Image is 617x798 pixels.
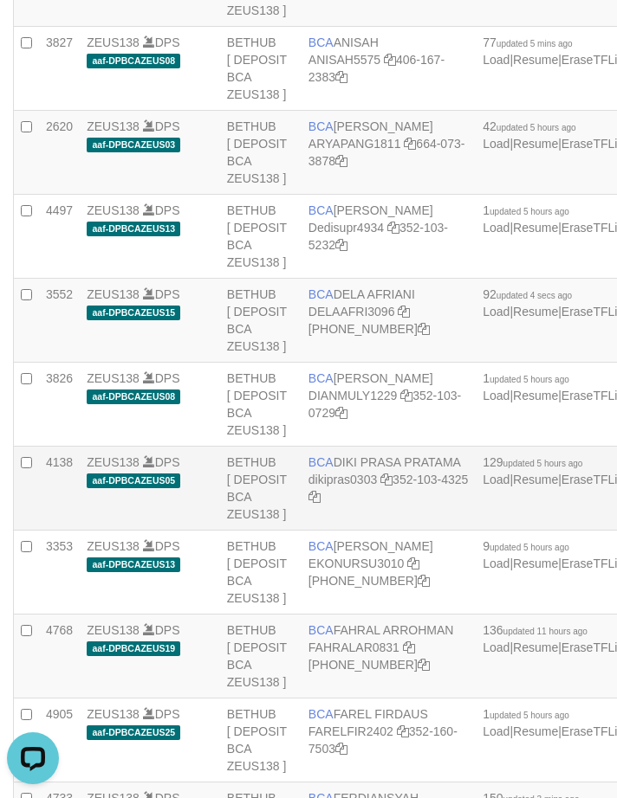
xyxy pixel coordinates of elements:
td: BETHUB [ DEPOSIT BCA ZEUS138 ] [220,531,302,615]
span: updated 11 hours ago [503,627,588,636]
td: BETHUB [ DEPOSIT BCA ZEUS138 ] [220,698,302,782]
a: ZEUS138 [87,203,140,217]
a: Copy DELAAFRI3096 to clipboard [398,305,410,319]
span: 9 [483,539,569,553]
span: aaf-DPBCAZEUS19 [87,641,180,656]
a: Copy 8692458639 to clipboard [418,322,430,336]
td: 4905 [39,698,80,782]
a: Load [483,389,510,402]
td: [PERSON_NAME] 352-103-5232 [302,195,476,279]
a: ZEUS138 [87,35,140,49]
td: [PERSON_NAME] 352-103-0729 [302,363,476,447]
span: aaf-DPBCAZEUS13 [87,557,180,572]
a: Copy ARYAPANG1811 to clipboard [404,137,416,151]
a: Copy 4062302392 to clipboard [418,574,430,588]
a: ZEUS138 [87,287,140,301]
a: Copy FARELFIR2402 to clipboard [397,724,409,738]
span: updated 5 hours ago [490,207,569,216]
a: Load [483,137,510,151]
span: updated 5 hours ago [490,375,569,384]
td: FAHRAL ARROHMAN [PHONE_NUMBER] [302,615,476,698]
td: BETHUB [ DEPOSIT BCA ZEUS138 ] [220,279,302,363]
span: updated 5 hours ago [490,543,569,552]
a: Copy EKONURSU3010 to clipboard [407,557,419,570]
td: 3552 [39,279,80,363]
a: Load [483,557,510,570]
a: DELAAFRI3096 [308,305,395,319]
td: [PERSON_NAME] 664-073-3878 [302,111,476,195]
a: Resume [513,473,558,486]
td: 4497 [39,195,80,279]
a: ZEUS138 [87,371,140,385]
span: BCA [308,371,334,385]
td: FAREL FIRDAUS 352-160-7503 [302,698,476,782]
a: ANISAH5575 [308,53,380,67]
a: ZEUS138 [87,539,140,553]
span: aaf-DPBCAZEUS15 [87,306,180,320]
a: Load [483,221,510,235]
span: BCA [308,539,334,553]
a: Copy dikipras0303 to clipboard [380,473,393,486]
a: Copy 3521035232 to clipboard [335,238,347,252]
a: Load [483,473,510,486]
span: updated 5 hours ago [497,123,576,132]
a: ARYAPANG1811 [308,137,401,151]
span: 129 [483,455,582,469]
a: Copy DIANMULY1229 to clipboard [400,389,412,402]
a: Load [483,640,510,654]
span: aaf-DPBCAZEUS25 [87,725,180,740]
td: DPS [80,363,220,447]
td: BETHUB [ DEPOSIT BCA ZEUS138 ] [220,447,302,531]
span: 1 [483,707,569,721]
span: aaf-DPBCAZEUS13 [87,222,180,236]
a: Resume [513,137,558,151]
a: Copy 3521034325 to clipboard [308,490,321,504]
span: aaf-DPBCAZEUS03 [87,138,180,152]
span: BCA [308,119,334,133]
a: ZEUS138 [87,623,140,637]
a: Copy Dedisupr4934 to clipboard [387,221,399,235]
span: updated 5 hours ago [503,459,583,468]
a: Resume [513,557,558,570]
span: BCA [308,203,334,217]
a: Copy ANISAH5575 to clipboard [384,53,396,67]
a: Copy 3521030729 to clipboard [335,406,347,420]
td: 3353 [39,531,80,615]
a: Resume [513,724,558,738]
span: aaf-DPBCAZEUS08 [87,389,180,404]
td: DPS [80,195,220,279]
td: BETHUB [ DEPOSIT BCA ZEUS138 ] [220,615,302,698]
td: DPS [80,615,220,698]
a: Load [483,305,510,319]
a: Load [483,724,510,738]
td: 2620 [39,111,80,195]
a: Resume [513,640,558,654]
td: DIKI PRASA PRATAMA 352-103-4325 [302,447,476,531]
a: Resume [513,389,558,402]
td: DPS [80,279,220,363]
a: Copy 5665095158 to clipboard [418,658,430,672]
td: DPS [80,447,220,531]
span: aaf-DPBCAZEUS05 [87,473,180,488]
span: updated 4 secs ago [497,291,572,300]
a: ZEUS138 [87,707,140,721]
a: Copy 3521607503 to clipboard [335,742,347,756]
a: Copy FAHRALAR0831 to clipboard [403,640,415,654]
span: 136 [483,623,588,637]
a: ZEUS138 [87,119,140,133]
span: 42 [483,119,575,133]
span: BCA [308,35,334,49]
button: Open LiveChat chat widget [7,7,59,59]
td: DPS [80,531,220,615]
span: 1 [483,371,569,385]
td: 4138 [39,447,80,531]
td: 4768 [39,615,80,698]
span: updated 5 hours ago [490,711,569,720]
span: 92 [483,287,572,301]
td: BETHUB [ DEPOSIT BCA ZEUS138 ] [220,111,302,195]
a: Dedisupr4934 [308,221,384,235]
td: DPS [80,698,220,782]
span: aaf-DPBCAZEUS08 [87,54,180,68]
td: ANISAH 406-167-2383 [302,27,476,111]
a: Resume [513,305,558,319]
